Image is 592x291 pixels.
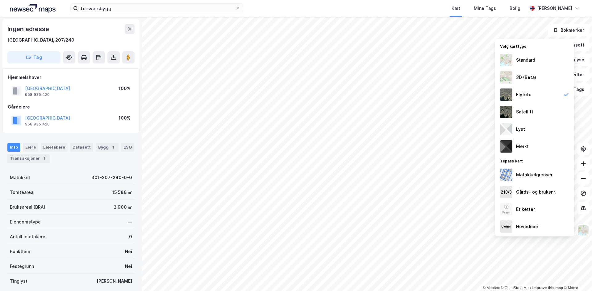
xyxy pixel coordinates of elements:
[500,169,512,181] img: cadastreBorders.cfe08de4b5ddd52a10de.jpeg
[495,40,574,51] div: Velg karttype
[112,189,132,196] div: 15 588 ㎡
[128,218,132,226] div: —
[500,123,512,135] img: luj3wr1y2y3+OchiMxRmMxRlscgabnMEmZ7DJGWxyBpucwSZnsMkZbHIGm5zBJmewyRlscgabnMEmZ7DJGWxyBpucwSZnsMkZ...
[495,155,574,166] div: Tilpass kart
[500,203,512,215] img: Z
[7,154,50,163] div: Transaksjoner
[23,143,38,152] div: Eiere
[501,286,531,290] a: OpenStreetMap
[119,114,131,122] div: 100%
[500,106,512,118] img: 9k=
[10,203,45,211] div: Bruksareal (BRA)
[121,143,134,152] div: ESG
[8,74,134,81] div: Hjemmelshaver
[577,224,589,236] img: Z
[500,220,512,233] img: majorOwner.b5e170eddb5c04bfeeff.jpeg
[7,51,60,64] button: Tag
[516,143,529,150] div: Mørkt
[474,5,496,12] div: Mine Tags
[70,143,93,152] div: Datasett
[129,233,132,240] div: 0
[10,174,30,181] div: Matrikkel
[561,261,592,291] iframe: Chat Widget
[96,143,119,152] div: Bygg
[10,218,41,226] div: Eiendomstype
[516,206,535,213] div: Etiketter
[483,286,500,290] a: Mapbox
[452,5,460,12] div: Kart
[10,277,27,285] div: Tinglyst
[7,24,50,34] div: Ingen adresse
[97,277,132,285] div: [PERSON_NAME]
[537,5,572,12] div: [PERSON_NAME]
[516,171,552,178] div: Matrikkelgrenser
[91,174,132,181] div: 301-207-240-0-0
[500,140,512,153] img: nCdM7BzjoCAAAAAElFTkSuQmCC
[532,286,563,290] a: Improve this map
[500,88,512,101] img: Z
[25,122,50,127] div: 958 935 420
[10,263,34,270] div: Festegrunn
[560,68,590,81] button: Filter
[110,144,116,150] div: 1
[500,54,512,66] img: Z
[7,143,20,152] div: Info
[41,155,47,162] div: 1
[7,36,74,44] div: [GEOGRAPHIC_DATA], 207/240
[510,5,520,12] div: Bolig
[561,83,590,96] button: Tags
[125,248,132,255] div: Nei
[552,39,590,51] button: Datasett
[516,223,538,230] div: Hovedeier
[500,186,512,198] img: cadastreKeys.547ab17ec502f5a4ef2b.jpeg
[119,85,131,92] div: 100%
[516,91,532,98] div: Flyfoto
[125,263,132,270] div: Nei
[25,92,50,97] div: 958 935 420
[500,71,512,84] img: Z
[516,108,533,116] div: Satellitt
[114,203,132,211] div: 3 900 ㎡
[41,143,68,152] div: Leietakere
[516,74,536,81] div: 3D (Beta)
[516,125,525,133] div: Lyst
[78,4,236,13] input: Søk på adresse, matrikkel, gårdeiere, leietakere eller personer
[10,4,56,13] img: logo.a4113a55bc3d86da70a041830d287a7e.svg
[516,188,556,196] div: Gårds- og bruksnr.
[516,56,535,64] div: Standard
[10,233,45,240] div: Antall leietakere
[10,189,35,196] div: Tomteareal
[10,248,30,255] div: Punktleie
[8,103,134,111] div: Gårdeiere
[548,24,590,36] button: Bokmerker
